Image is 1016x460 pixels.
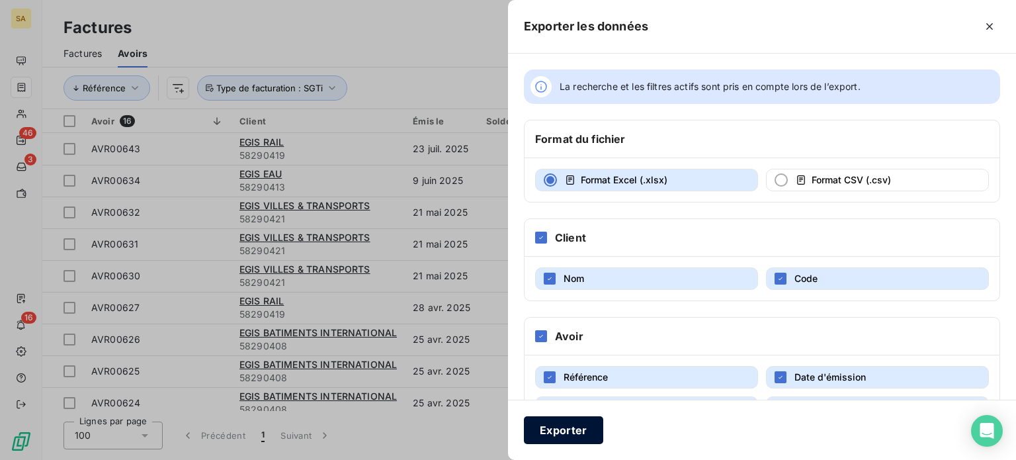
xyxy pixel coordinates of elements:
[581,174,667,185] span: Format Excel (.xlsx)
[524,416,603,444] button: Exporter
[794,371,866,383] span: Date d'émission
[766,366,989,389] button: Date d'émission
[535,267,758,290] button: Nom
[535,131,626,147] h6: Format du fichier
[564,371,608,383] span: Référence
[766,267,989,290] button: Code
[971,415,1003,447] div: Open Intercom Messenger
[564,273,584,284] span: Nom
[794,273,818,284] span: Code
[524,17,648,36] h5: Exporter les données
[555,328,583,344] h6: Avoir
[555,230,586,246] h6: Client
[766,396,989,419] button: Statut
[535,169,758,191] button: Format Excel (.xlsx)
[535,396,758,419] button: Date d'échéance
[812,174,891,185] span: Format CSV (.csv)
[535,366,758,389] button: Référence
[560,80,861,93] span: La recherche et les filtres actifs sont pris en compte lors de l’export.
[766,169,989,191] button: Format CSV (.csv)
